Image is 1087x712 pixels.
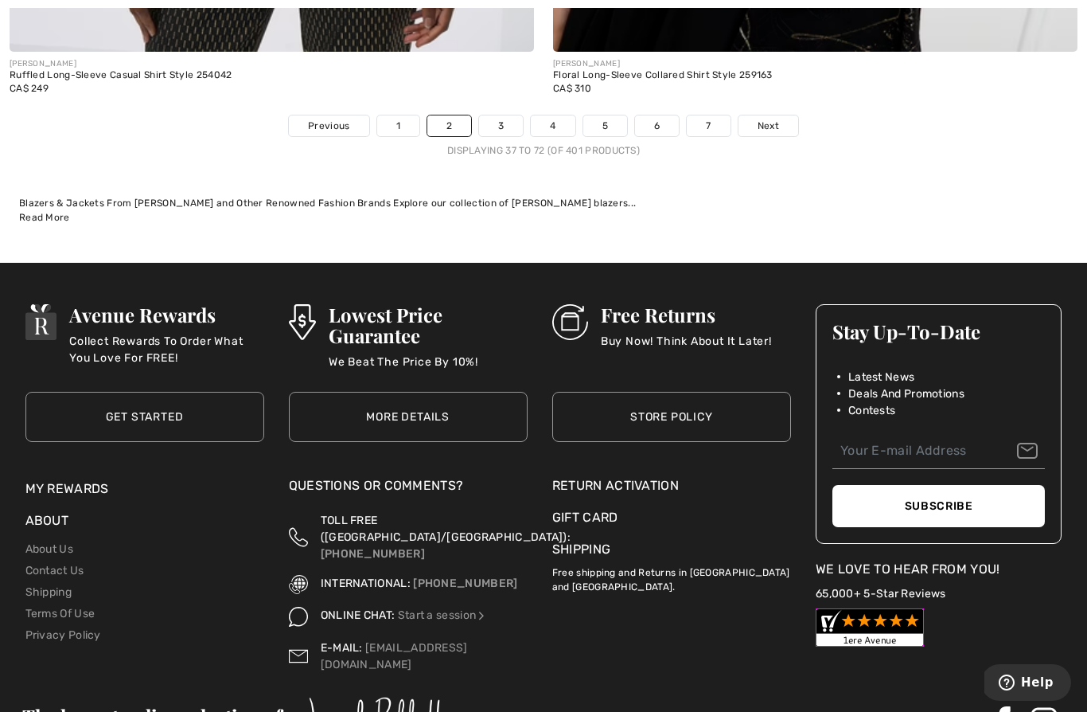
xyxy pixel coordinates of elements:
[552,559,791,594] p: Free shipping and Returns in [GEOGRAPHIC_DATA] and [GEOGRAPHIC_DATA].
[69,333,263,365] p: Collect Rewards To Order What You Love For FREE!
[289,512,308,562] img: Toll Free (Canada/US)
[476,610,487,621] img: Online Chat
[25,392,264,442] a: Get Started
[19,212,70,223] span: Read More
[635,115,679,136] a: 6
[289,115,368,136] a: Previous
[329,304,528,346] h3: Lowest Price Guarantee
[25,607,95,620] a: Terms Of Use
[758,119,779,133] span: Next
[816,587,946,601] a: 65,000+ 5-Star Reviews
[601,304,772,325] h3: Free Returns
[289,607,308,626] img: Online Chat
[398,608,488,622] a: Start a session
[738,115,798,136] a: Next
[25,511,264,538] div: About
[289,392,528,442] a: More Details
[289,575,308,594] img: International
[552,542,610,557] a: Shipping
[289,304,316,340] img: Lowest Price Guarantee
[413,577,517,590] a: [PHONE_NUMBER]
[848,402,895,419] span: Contests
[552,476,791,495] a: Return Activation
[10,70,232,81] div: Ruffled Long-Sleeve Casual Shirt Style 254042
[832,321,1046,342] h3: Stay Up-To-Date
[552,392,791,442] a: Store Policy
[321,577,411,590] span: INTERNATIONAL:
[377,115,419,136] a: 1
[10,83,49,94] span: CA$ 249
[553,83,591,94] span: CA$ 310
[816,608,924,647] img: Customer Reviews
[321,514,571,544] span: TOLL FREE ([GEOGRAPHIC_DATA]/[GEOGRAPHIC_DATA]):
[427,115,471,136] a: 2
[321,641,468,671] a: [EMAIL_ADDRESS][DOMAIN_NAME]
[321,547,425,561] a: [PHONE_NUMBER]
[832,485,1046,527] button: Subscribe
[10,58,232,70] div: [PERSON_NAME]
[553,70,773,81] div: Floral Long-Sleeve Collared Shirt Style 259163
[832,433,1046,469] input: Your E-mail Address
[69,304,263,325] h3: Avenue Rewards
[531,115,575,136] a: 4
[848,369,914,385] span: Latest News
[552,304,588,340] img: Free Returns
[479,115,523,136] a: 3
[289,476,528,503] div: Questions or Comments?
[687,115,730,136] a: 7
[308,119,349,133] span: Previous
[848,385,964,402] span: Deals And Promotions
[25,585,72,599] a: Shipping
[984,664,1071,704] iframe: Opens a widget where you can find more information
[25,542,73,556] a: About Us
[19,196,1068,210] div: Blazers & Jackets From [PERSON_NAME] and Other Renowned Fashion Brands Explore our collection of ...
[321,641,363,655] span: E-MAIL:
[583,115,627,136] a: 5
[601,333,772,365] p: Buy Now! Think About It Later!
[553,58,773,70] div: [PERSON_NAME]
[25,304,57,340] img: Avenue Rewards
[25,564,84,577] a: Contact Us
[25,628,101,642] a: Privacy Policy
[321,608,395,622] span: ONLINE CHAT:
[289,640,308,673] img: Contact us
[25,481,109,496] a: My Rewards
[329,354,528,385] p: We Beat The Price By 10%!
[552,508,791,527] a: Gift Card
[816,560,1062,579] div: We Love To Hear From You!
